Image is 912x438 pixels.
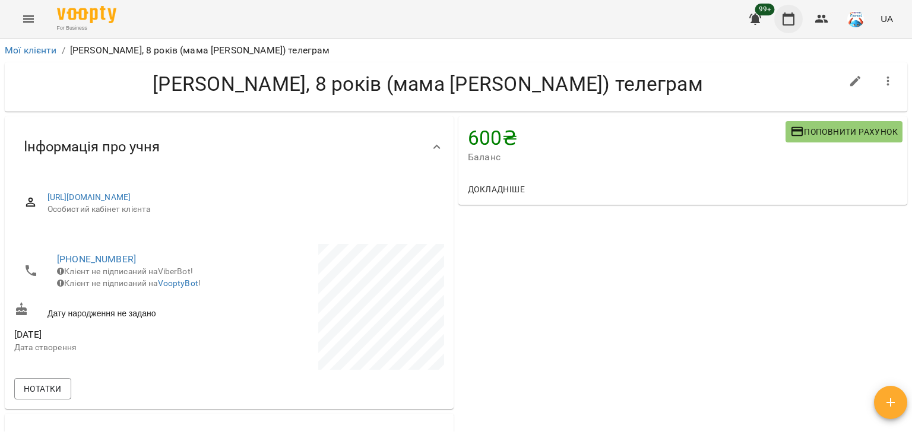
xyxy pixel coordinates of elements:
[57,6,116,23] img: Voopty Logo
[14,72,841,96] h4: [PERSON_NAME], 8 років (мама [PERSON_NAME]) телеграм
[47,192,131,202] a: [URL][DOMAIN_NAME]
[158,278,198,288] a: VooptyBot
[62,43,65,58] li: /
[57,253,136,265] a: [PHONE_NUMBER]
[881,12,893,25] span: UA
[5,45,57,56] a: Мої клієнти
[5,116,454,177] div: Інформація про учня
[468,182,525,196] span: Докладніше
[70,43,330,58] p: [PERSON_NAME], 8 років (мама [PERSON_NAME]) телеграм
[57,266,193,276] span: Клієнт не підписаний на ViberBot!
[786,121,902,142] button: Поповнити рахунок
[57,24,116,32] span: For Business
[14,378,71,399] button: Нотатки
[5,43,907,58] nav: breadcrumb
[468,150,786,164] span: Баланс
[24,382,62,396] span: Нотатки
[463,179,530,200] button: Докладніше
[876,8,898,30] button: UA
[24,138,160,156] span: Інформація про учня
[755,4,775,15] span: 99+
[790,125,898,139] span: Поповнити рахунок
[57,278,201,288] span: Клієнт не підписаний на !
[14,342,227,354] p: Дата створення
[12,300,229,322] div: Дату народження не задано
[847,11,864,27] img: 0c2f37c072ffc302372e4e39c91881d5.jpg
[14,328,227,342] span: [DATE]
[47,204,435,215] span: Особистий кабінет клієнта
[468,126,786,150] h4: 600 ₴
[14,5,43,33] button: Menu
